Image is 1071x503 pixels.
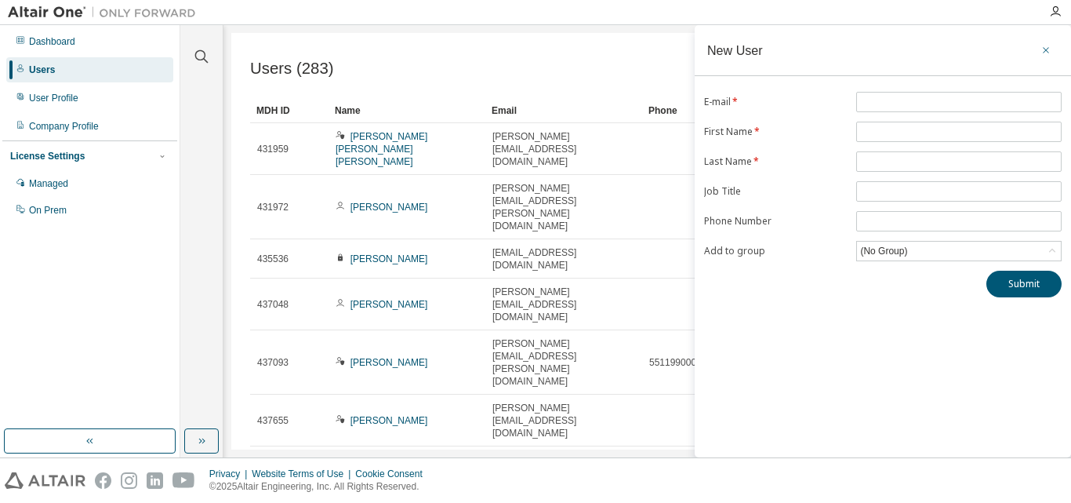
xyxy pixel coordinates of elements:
div: Name [335,98,479,123]
img: instagram.svg [121,472,137,489]
a: [PERSON_NAME] [350,415,428,426]
div: Dashboard [29,35,75,48]
div: Managed [29,177,68,190]
span: Users (283) [250,60,334,78]
label: First Name [704,126,847,138]
a: [PERSON_NAME] [350,253,428,264]
div: (No Group) [857,242,1061,261]
div: Email [492,98,636,123]
div: New User [707,44,763,56]
a: [PERSON_NAME] [PERSON_NAME] [PERSON_NAME] [336,131,427,167]
img: facebook.svg [95,472,111,489]
div: Privacy [209,468,252,480]
span: [PERSON_NAME][EMAIL_ADDRESS][PERSON_NAME][DOMAIN_NAME] [492,337,635,388]
label: Phone Number [704,215,847,228]
a: [PERSON_NAME] [350,357,428,368]
span: [PERSON_NAME][EMAIL_ADDRESS][DOMAIN_NAME] [492,286,635,323]
span: 431959 [257,143,289,155]
label: Job Title [704,185,847,198]
div: License Settings [10,150,85,162]
span: 5511990000000 [649,356,717,369]
div: (No Group) [858,242,909,260]
div: MDH ID [256,98,322,123]
span: 437048 [257,298,289,311]
div: Phone [648,98,793,123]
img: youtube.svg [172,472,195,489]
div: Website Terms of Use [252,468,355,480]
span: [EMAIL_ADDRESS][DOMAIN_NAME] [492,246,635,272]
span: 437093 [257,356,289,369]
button: Submit [986,271,1062,297]
label: E-mail [704,96,847,108]
img: linkedin.svg [147,472,163,489]
img: altair_logo.svg [5,472,85,489]
div: On Prem [29,204,67,217]
div: Users [29,64,55,76]
label: Last Name [704,155,847,168]
div: Company Profile [29,120,99,133]
span: 435536 [257,253,289,265]
label: Add to group [704,245,847,257]
span: 431972 [257,201,289,213]
a: [PERSON_NAME] [350,202,428,213]
div: User Profile [29,92,78,104]
a: [PERSON_NAME] [350,299,428,310]
img: Altair One [8,5,204,20]
div: Cookie Consent [355,468,431,480]
span: 437655 [257,414,289,427]
p: © 2025 Altair Engineering, Inc. All Rights Reserved. [209,480,432,494]
span: [PERSON_NAME][EMAIL_ADDRESS][PERSON_NAME][DOMAIN_NAME] [492,182,635,232]
span: [PERSON_NAME][EMAIL_ADDRESS][DOMAIN_NAME] [492,130,635,168]
span: [PERSON_NAME][EMAIL_ADDRESS][DOMAIN_NAME] [492,402,635,439]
